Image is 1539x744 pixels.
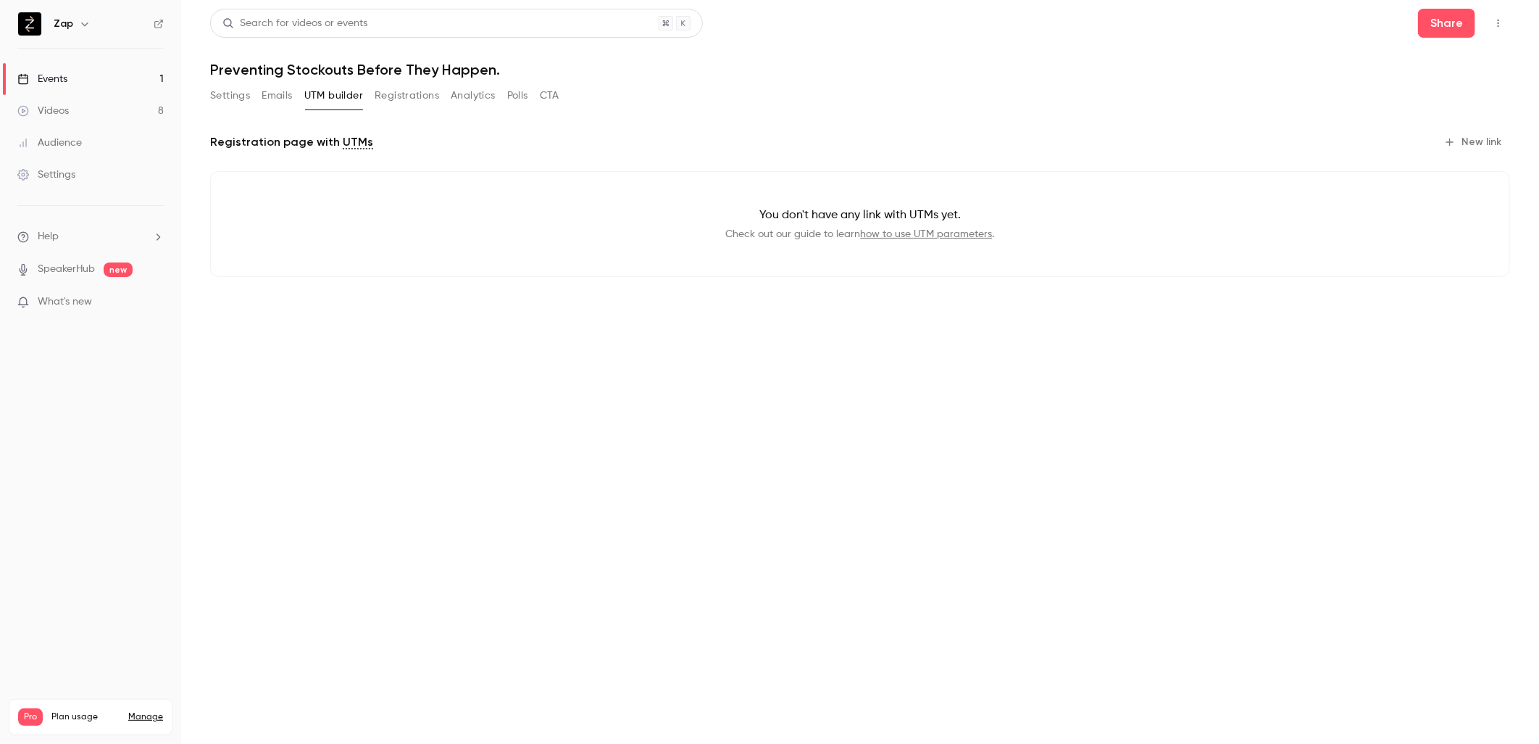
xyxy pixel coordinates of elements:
button: CTA [540,84,559,107]
div: Videos [17,104,69,118]
button: Polls [507,84,528,107]
button: Settings [210,84,250,107]
button: UTM builder [304,84,363,107]
span: Pro [18,708,43,726]
h6: Zap [54,17,73,31]
img: Zap [18,12,41,36]
a: Manage [128,711,163,723]
span: Plan usage [51,711,120,723]
span: What's new [38,294,92,310]
h1: Preventing Stockouts Before They Happen. [210,61,1510,78]
div: Settings [17,168,75,182]
button: New link [1438,131,1510,154]
p: You don't have any link with UTMs yet. [234,207,1486,224]
div: Search for videos or events [222,16,367,31]
a: SpeakerHub [38,262,95,277]
p: Check out our guide to learn . [234,227,1486,241]
a: UTMs [343,133,373,151]
button: Share [1418,9,1475,38]
div: Events [17,72,67,86]
div: Audience [17,136,82,150]
li: help-dropdown-opener [17,229,164,244]
button: Emails [262,84,292,107]
p: Registration page with [210,133,373,151]
button: Analytics [451,84,496,107]
span: Help [38,229,59,244]
button: Registrations [375,84,439,107]
span: new [104,263,133,277]
a: how to use UTM parameters [861,229,993,239]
